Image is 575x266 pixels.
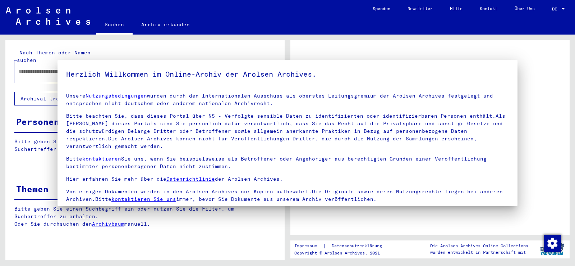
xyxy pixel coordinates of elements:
a: Nutzungsbedingungen [86,93,147,99]
p: Von einigen Dokumenten werden in den Arolsen Archives nur Kopien aufbewahrt.Die Originale sowie d... [66,188,509,203]
h5: Herzlich Willkommen im Online-Archiv der Arolsen Archives. [66,68,509,80]
p: Bitte beachten Sie, dass dieses Portal über NS - Verfolgte sensible Daten zu identifizierten oder... [66,112,509,150]
p: Hier erfahren Sie mehr über die der Arolsen Archives. [66,175,509,183]
a: Datenrichtlinie [166,176,215,182]
p: Unsere wurden durch den Internationalen Ausschuss als oberstes Leitungsgremium der Arolsen Archiv... [66,92,509,107]
div: Zustimmung ändern [543,234,561,252]
a: kontaktieren [82,155,121,162]
img: Zustimmung ändern [544,235,561,252]
a: kontaktieren Sie uns [111,196,176,202]
p: Bitte Sie uns, wenn Sie beispielsweise als Betroffener oder Angehöriger aus berechtigten Gründen ... [66,155,509,170]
